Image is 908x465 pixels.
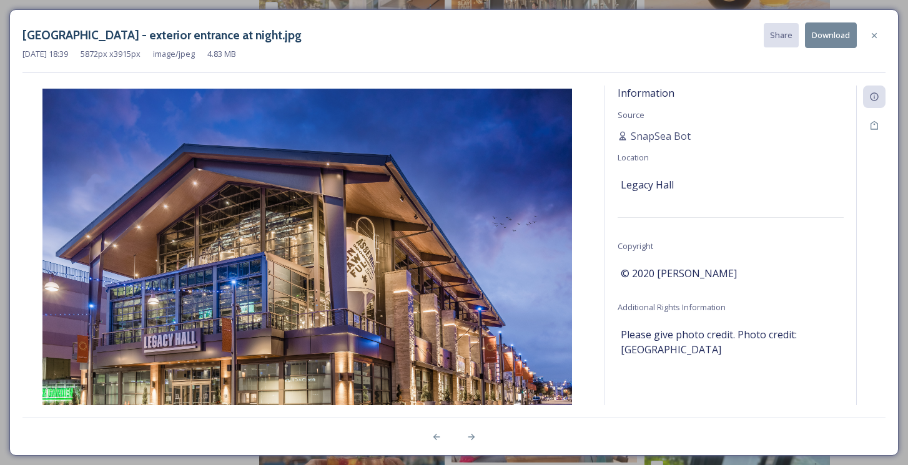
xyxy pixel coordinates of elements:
[22,26,302,44] h3: [GEOGRAPHIC_DATA] - exterior entrance at night.jpg
[22,89,592,441] img: 2170470.jpg
[618,86,674,100] span: Information
[618,301,726,313] span: Additional Rights Information
[805,22,857,48] button: Download
[153,48,195,60] span: image/jpeg
[81,48,141,60] span: 5872 px x 3915 px
[621,177,674,192] span: Legacy Hall
[618,109,644,120] span: Source
[618,240,653,252] span: Copyright
[621,266,737,281] span: © 2020 [PERSON_NAME]
[764,23,799,47] button: Share
[631,129,691,144] span: SnapSea Bot
[207,48,236,60] span: 4.83 MB
[22,48,68,60] span: [DATE] 18:39
[618,152,649,163] span: Location
[621,327,841,357] span: Please give photo credit. Photo credit: [GEOGRAPHIC_DATA]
